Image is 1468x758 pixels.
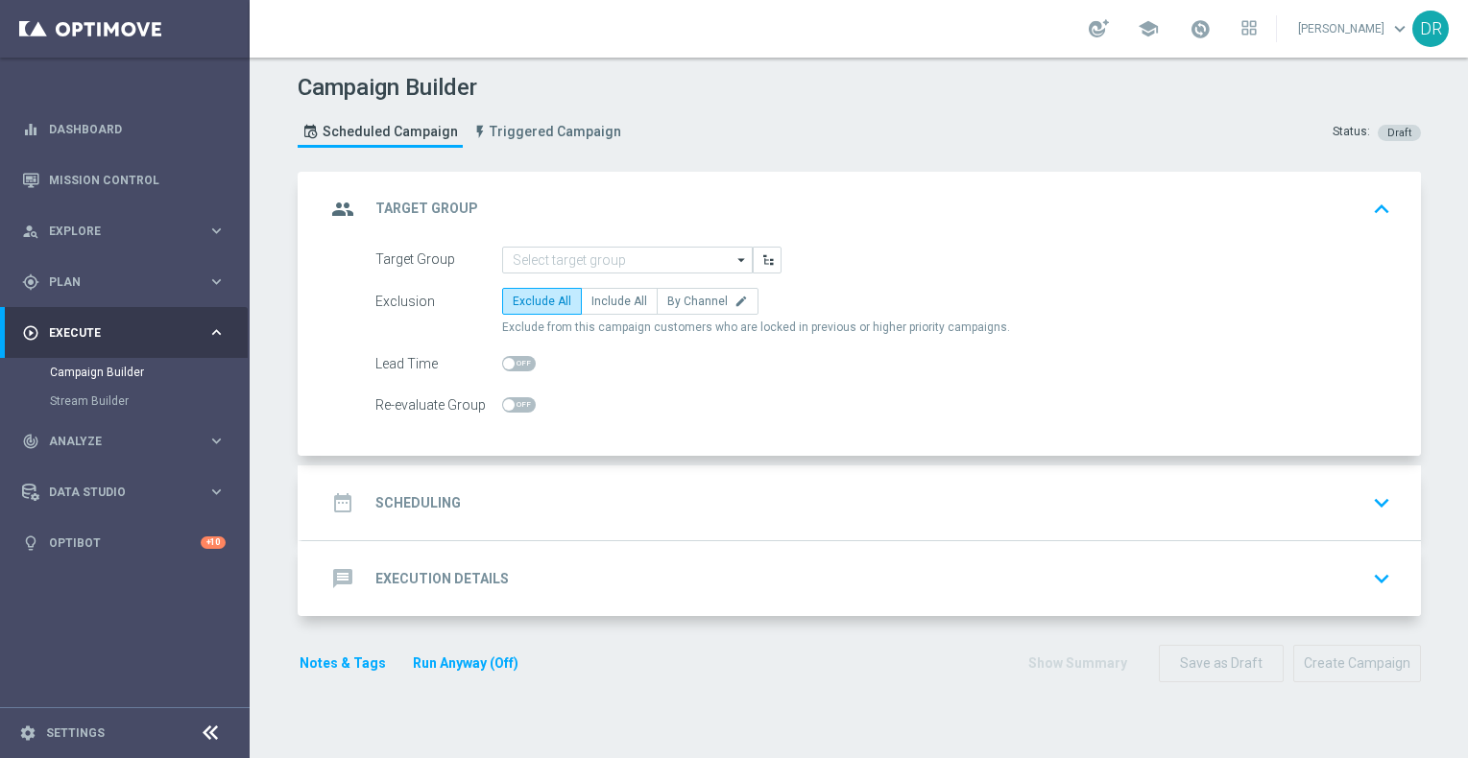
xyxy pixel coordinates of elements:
i: gps_fixed [22,273,39,291]
i: keyboard_arrow_up [1367,195,1396,224]
span: Include All [591,295,647,308]
div: Status: [1333,124,1370,141]
i: date_range [325,486,360,520]
button: equalizer Dashboard [21,122,227,137]
div: group Target Group keyboard_arrow_up [325,191,1398,227]
div: Explore [22,223,207,240]
button: Mission Control [21,173,227,188]
button: Run Anyway (Off) [411,651,520,675]
a: Optibot [49,517,201,568]
h1: Campaign Builder [298,74,631,102]
i: person_search [22,223,39,240]
button: Notes & Tags [298,651,388,675]
div: Target Group [375,247,502,273]
div: Optibot [22,517,226,568]
div: Dashboard [22,104,226,154]
h2: Target Group [375,200,478,218]
span: Explore [49,225,207,237]
i: keyboard_arrow_right [207,483,226,501]
span: By Channel [667,295,728,308]
button: track_changes Analyze keyboard_arrow_right [21,434,227,449]
i: settings [19,724,36,742]
span: Analyze [49,436,207,447]
button: person_search Explore keyboard_arrow_right [21,224,227,239]
i: keyboard_arrow_right [207,432,226,450]
div: Stream Builder [50,387,248,415]
a: Scheduled Campaign [298,116,463,148]
span: Plan [49,276,207,288]
i: edit [734,295,748,308]
button: keyboard_arrow_up [1365,191,1398,227]
input: Select target group [502,247,753,273]
i: track_changes [22,433,39,450]
div: Plan [22,273,207,291]
h2: Scheduling [375,494,461,512]
div: Mission Control [22,154,226,205]
i: arrow_drop_down [733,248,752,272]
button: Create Campaign [1293,645,1421,682]
button: Data Studio keyboard_arrow_right [21,485,227,500]
span: keyboard_arrow_down [1389,18,1410,39]
i: play_circle_outline [22,324,39,342]
i: equalizer [22,121,39,138]
h2: Execution Details [375,570,509,588]
a: Mission Control [49,154,226,205]
a: Stream Builder [50,393,200,409]
a: Dashboard [49,104,226,154]
a: Campaign Builder [50,365,200,380]
i: keyboard_arrow_down [1367,488,1396,517]
button: play_circle_outline Execute keyboard_arrow_right [21,325,227,341]
i: keyboard_arrow_down [1367,564,1396,593]
i: keyboard_arrow_right [207,222,226,240]
div: Exclusion [375,288,502,315]
a: [PERSON_NAME]keyboard_arrow_down [1296,14,1412,43]
div: Data Studio [22,484,207,501]
button: keyboard_arrow_down [1365,560,1398,597]
button: keyboard_arrow_down [1365,485,1398,521]
i: message [325,561,360,596]
button: gps_fixed Plan keyboard_arrow_right [21,274,227,290]
div: message Execution Details keyboard_arrow_down [325,560,1398,597]
div: Analyze [22,433,207,450]
i: keyboard_arrow_right [207,323,226,342]
a: Triggered Campaign [468,116,626,148]
span: Data Studio [49,486,207,498]
span: Exclude from this campaign customers who are locked in previous or higher priority campaigns. [502,320,1010,336]
span: Draft [1387,127,1411,139]
a: Settings [46,727,105,739]
div: Lead Time [375,350,502,377]
button: Save as Draft [1159,645,1284,682]
colored-tag: Draft [1378,124,1421,139]
span: Scheduled Campaign [323,124,458,140]
div: DR [1412,11,1449,47]
i: keyboard_arrow_right [207,272,226,291]
div: date_range Scheduling keyboard_arrow_down [325,485,1398,521]
i: lightbulb [22,534,39,552]
i: group [325,192,360,226]
span: Execute [49,327,207,339]
span: Triggered Campaign [490,124,621,140]
span: Exclude All [513,295,571,308]
button: lightbulb Optibot +10 [21,535,227,551]
span: school [1138,18,1159,39]
div: Execute [22,324,207,342]
div: Re-evaluate Group [375,391,502,418]
div: +10 [201,536,226,549]
div: Campaign Builder [50,358,248,387]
